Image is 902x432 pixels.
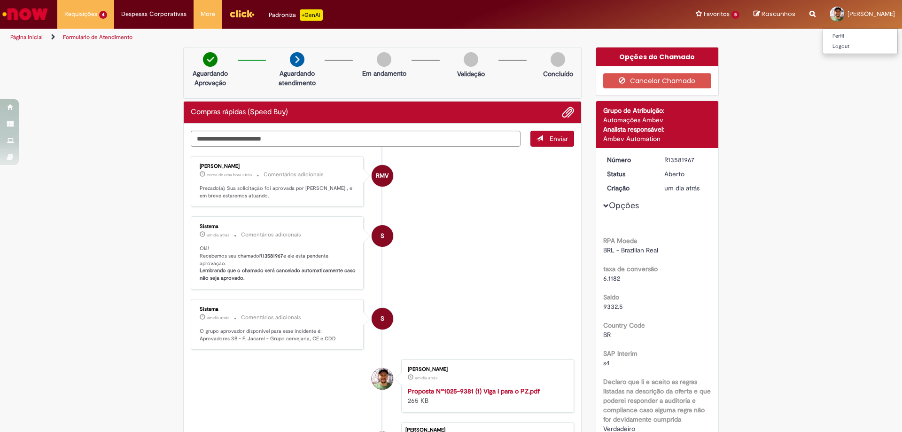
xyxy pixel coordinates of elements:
b: Lembrando que o chamado será cancelado automaticamente caso não seja aprovado. [200,267,357,282]
p: +GenAi [300,9,323,21]
span: 5 [731,11,739,19]
dt: Criação [600,183,658,193]
time: 30/09/2025 14:38:47 [207,232,229,238]
a: Página inicial [10,33,43,41]
b: RPA Moeda [603,236,637,245]
div: [PERSON_NAME] [200,164,356,169]
img: check-circle-green.png [203,52,218,67]
div: 30/09/2025 14:38:35 [664,183,708,193]
div: Opções do Chamado [596,47,719,66]
div: Padroniza [269,9,323,21]
span: Rascunhos [762,9,795,18]
b: taxa de conversão [603,265,658,273]
span: um dia atrás [207,315,229,321]
small: Comentários adicionais [264,171,324,179]
p: Concluído [543,69,573,79]
img: img-circle-grey.png [377,52,391,67]
div: [PERSON_NAME] [408,367,564,372]
a: Logout [823,41,897,52]
button: Adicionar anexos [562,106,574,118]
a: Proposta Nº1025-9381 (1) Viga I para o PZ.pdf [408,387,540,395]
span: s4 [603,359,610,367]
span: Requisições [64,9,97,19]
b: Declaro que li e aceito as regras listadas na descrição da oferta e que poderei responder a audit... [603,377,711,424]
span: Despesas Corporativas [121,9,187,19]
div: Analista responsável: [603,125,712,134]
span: 6.1182 [603,274,620,283]
textarea: Digite sua mensagem aqui... [191,131,521,147]
button: Enviar [530,131,574,147]
div: Aberto [664,169,708,179]
span: um dia atrás [664,184,700,192]
a: Rascunhos [754,10,795,19]
time: 30/09/2025 14:38:46 [207,315,229,321]
dt: Número [600,155,658,165]
div: Raphael Martins Vaz [372,368,393,390]
img: arrow-next.png [290,52,304,67]
dt: Status [600,169,658,179]
b: Saldo [603,293,619,301]
div: Automações Ambev [603,115,712,125]
time: 30/09/2025 14:38:35 [664,184,700,192]
div: 265 KB [408,386,564,405]
ul: Trilhas de página [7,29,594,46]
span: BR [603,330,611,339]
div: System [372,308,393,330]
div: Sistema [200,224,356,229]
span: Favoritos [704,9,730,19]
b: Country Code [603,321,645,330]
a: Perfil [823,31,897,41]
span: RMV [376,165,389,187]
p: Prezado(a), Sua solicitação foi aprovada por [PERSON_NAME] , e em breve estaremos atuando. [200,185,356,199]
p: Olá! Recebemos seu chamado e ele esta pendente aprovação. [200,245,356,282]
div: Rodrigo Marcos Venancio [372,165,393,187]
b: SAP Interim [603,349,638,358]
img: img-circle-grey.png [464,52,478,67]
p: Em andamento [362,69,406,78]
span: cerca de uma hora atrás [207,172,252,178]
button: Cancelar Chamado [603,73,712,88]
img: img-circle-grey.png [551,52,565,67]
span: BRL - Brazilian Real [603,246,658,254]
div: Sistema [200,306,356,312]
a: Formulário de Atendimento [63,33,132,41]
small: Comentários adicionais [241,314,301,322]
time: 30/09/2025 14:30:13 [415,375,437,381]
span: 4 [99,11,107,19]
div: Ambev Automation [603,134,712,143]
p: O grupo aprovador disponível para esse incidente é: Aprovadores SB - F. Jacareí - Grupo cervejari... [200,328,356,342]
span: um dia atrás [207,232,229,238]
img: click_logo_yellow_360x200.png [229,7,255,21]
span: S [381,225,384,247]
span: um dia atrás [415,375,437,381]
p: Aguardando Aprovação [187,69,233,87]
p: Validação [457,69,485,79]
time: 01/10/2025 14:12:02 [207,172,252,178]
div: R13581967 [664,155,708,165]
img: ServiceNow [1,5,49,24]
b: R13581967 [259,252,283,259]
h2: Compras rápidas (Speed Buy) Histórico de tíquete [191,108,288,117]
div: Grupo de Atribuição: [603,106,712,115]
span: S [381,307,384,330]
span: [PERSON_NAME] [848,10,895,18]
span: 9332.5 [603,302,623,311]
p: Aguardando atendimento [274,69,320,87]
small: Comentários adicionais [241,231,301,239]
div: System [372,225,393,247]
span: Enviar [550,134,568,143]
span: More [201,9,215,19]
